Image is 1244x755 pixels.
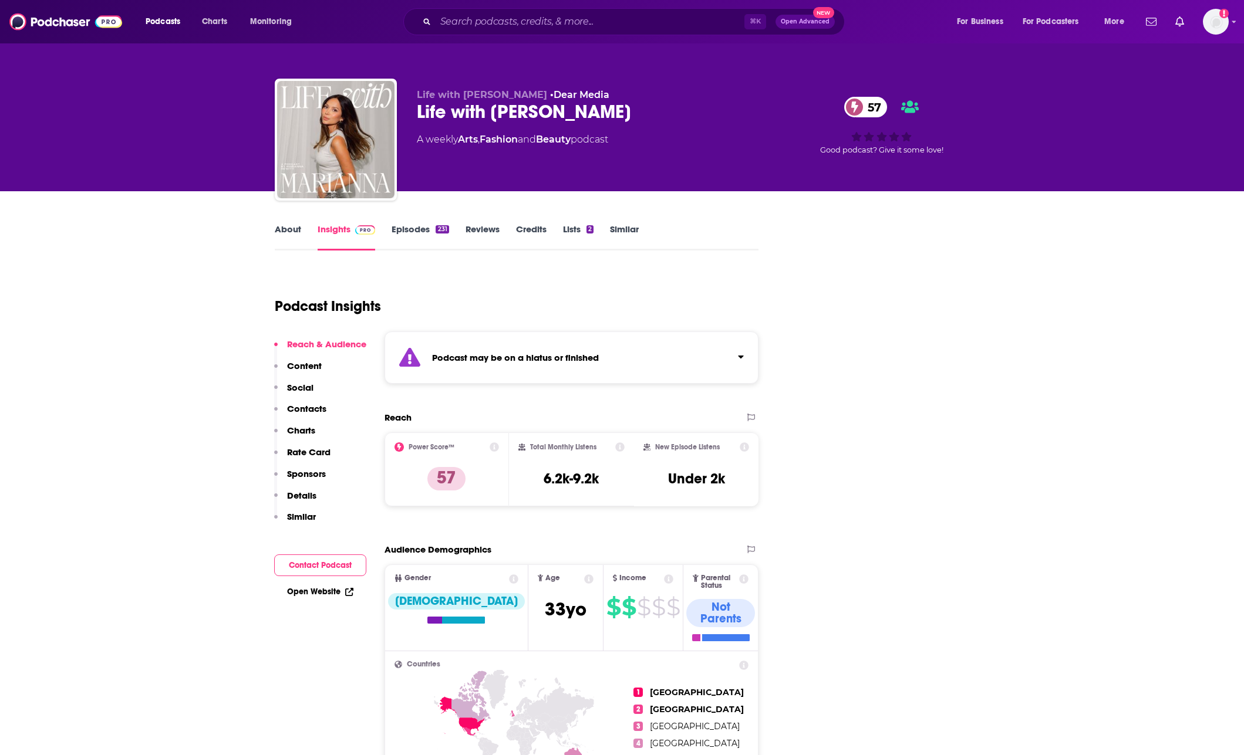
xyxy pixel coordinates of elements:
a: Open Website [287,587,353,597]
span: Countries [407,661,440,668]
span: For Podcasters [1023,13,1079,30]
span: [GEOGRAPHIC_DATA] [650,721,740,732]
span: and [518,134,536,145]
span: $ [652,598,665,617]
a: Show notifications dropdown [1141,12,1161,32]
span: [GEOGRAPHIC_DATA] [650,704,744,715]
span: Podcasts [146,13,180,30]
span: 2 [633,705,643,714]
span: Age [545,574,560,582]
div: Search podcasts, credits, & more... [414,8,856,35]
button: Rate Card [274,446,331,468]
p: 57 [427,467,466,490]
span: $ [637,598,650,617]
span: [GEOGRAPHIC_DATA] [650,738,740,749]
a: Beauty [536,134,571,145]
button: Similar [274,511,316,533]
img: Podchaser Pro [355,225,376,235]
a: InsightsPodchaser Pro [318,224,376,250]
span: Logged in as jennevievef [1203,9,1229,35]
img: User Profile [1203,9,1229,35]
span: Parental Status [701,574,737,590]
div: 2 [586,225,594,233]
h2: Reach [385,412,412,423]
span: 4 [633,739,643,748]
p: Content [287,360,322,371]
button: Content [274,360,322,382]
div: 57Good podcast? Give it some love! [794,89,970,162]
a: 57 [844,97,887,117]
button: Details [274,490,316,512]
a: About [275,224,301,250]
a: Similar [610,224,639,250]
p: Similar [287,511,316,522]
a: Credits [516,224,547,250]
span: $ [666,598,680,617]
p: Reach & Audience [287,338,366,350]
span: [GEOGRAPHIC_DATA] [650,687,744,698]
span: Charts [202,13,227,30]
a: Show notifications dropdown [1171,12,1189,32]
button: open menu [137,12,195,31]
section: Click to expand status details [385,331,759,384]
img: Podchaser - Follow, Share and Rate Podcasts [9,11,122,33]
span: 57 [856,97,887,117]
a: Reviews [466,224,500,250]
button: Sponsors [274,468,326,490]
span: For Business [957,13,1003,30]
h3: Under 2k [668,470,725,487]
span: Open Advanced [781,19,830,25]
h2: Power Score™ [409,443,454,451]
div: 231 [436,225,449,233]
p: Contacts [287,403,326,414]
span: • [550,89,609,100]
h2: Audience Demographics [385,544,491,555]
span: Monitoring [250,13,292,30]
p: Sponsors [287,468,326,479]
button: Open AdvancedNew [776,15,835,29]
h1: Podcast Insights [275,297,381,315]
p: Charts [287,425,315,436]
div: A weekly podcast [417,133,608,147]
span: 33 yo [545,598,586,621]
span: Gender [404,574,431,582]
button: Show profile menu [1203,9,1229,35]
img: Life with Marianna [277,81,395,198]
button: Charts [274,425,315,446]
button: Social [274,382,313,404]
span: ⌘ K [744,14,766,29]
p: Rate Card [287,446,331,458]
a: Lists2 [563,224,594,250]
span: 1 [633,688,643,697]
button: Reach & Audience [274,338,366,360]
p: Details [287,490,316,501]
a: Arts [458,134,478,145]
div: [DEMOGRAPHIC_DATA] [388,593,525,610]
svg: Add a profile image [1219,9,1229,18]
h3: 6.2k-9.2k [544,470,599,487]
span: 3 [633,722,643,731]
p: Social [287,382,313,393]
span: , [478,134,480,145]
span: $ [606,598,621,617]
button: open menu [1015,12,1096,31]
span: Good podcast? Give it some love! [820,145,943,154]
span: $ [622,598,636,617]
button: open menu [949,12,1018,31]
div: Not Parents [686,599,755,627]
a: Dear Media [554,89,609,100]
strong: Podcast may be on a hiatus or finished [432,352,599,363]
button: open menu [1096,12,1139,31]
a: Episodes231 [392,224,449,250]
span: New [813,7,834,18]
a: Charts [194,12,234,31]
button: Contacts [274,403,326,425]
button: Contact Podcast [274,554,366,576]
a: Fashion [480,134,518,145]
h2: New Episode Listens [655,443,720,451]
span: More [1104,13,1124,30]
input: Search podcasts, credits, & more... [436,12,744,31]
span: Life with [PERSON_NAME] [417,89,547,100]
